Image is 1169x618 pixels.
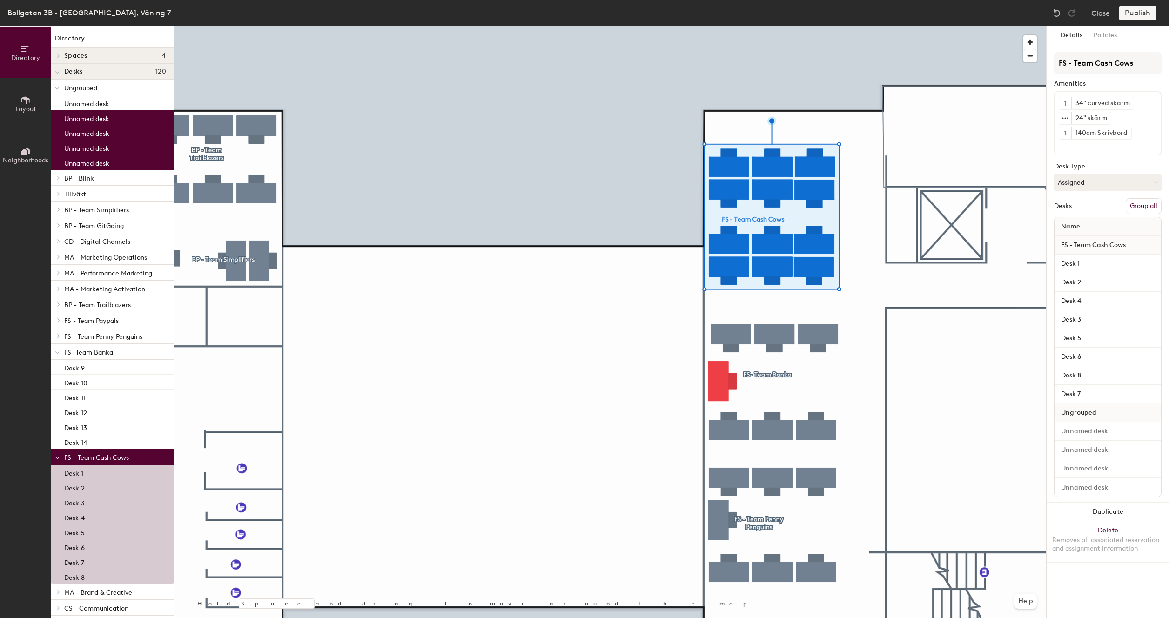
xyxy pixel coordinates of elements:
span: 120 [155,68,166,75]
button: 1 [1059,127,1071,139]
p: Desk 14 [64,436,87,447]
button: 1 [1059,97,1071,109]
div: Removes all associated reservation and assignment information [1052,536,1163,553]
span: CD - Digital Channels [64,238,130,246]
p: Unnamed desk [64,112,109,123]
input: Unnamed desk [1056,425,1159,438]
span: Neighborhoods [3,156,48,164]
button: DeleteRemoves all associated reservation and assignment information [1047,521,1169,562]
input: Unnamed desk [1056,369,1159,382]
div: 24" skärm [1071,112,1111,124]
span: 4 [162,52,166,60]
p: Desk 3 [64,497,85,507]
input: Unnamed desk [1056,388,1159,401]
button: Close [1091,6,1110,20]
span: MA - Marketing Activation [64,285,145,293]
p: Desk 6 [64,541,85,552]
span: FS - Team Penny Penguins [64,333,142,341]
p: Unnamed desk [64,127,109,138]
p: Desk 9 [64,362,85,372]
input: Unnamed desk [1056,313,1159,326]
span: FS- Team Banka [64,349,113,356]
p: Desk 12 [64,406,87,417]
span: MA - Marketing Operations [64,254,147,262]
p: Desk 7 [64,556,84,567]
span: BP - Team Trailblazers [64,301,131,309]
div: 34" curved skärm [1071,97,1134,109]
input: Unnamed desk [1056,332,1159,345]
span: MA - Brand & Creative [64,589,132,597]
input: Unnamed desk [1056,295,1159,308]
button: Group all [1126,198,1162,214]
button: Duplicate [1047,503,1169,521]
input: Unnamed desk [1056,462,1159,475]
span: Ungrouped [1056,404,1101,421]
div: Amenities [1054,80,1162,87]
h1: Directory [51,34,174,48]
div: Bollgatan 3B - [GEOGRAPHIC_DATA], Våning 7 [7,7,171,19]
img: Undo [1052,8,1062,18]
div: 140cm Skrivbord [1071,127,1131,139]
span: MA - Performance Marketing [64,269,152,277]
span: Layout [15,105,36,113]
input: Unnamed desk [1056,443,1159,457]
p: Desk 5 [64,526,85,537]
p: Unnamed desk [64,142,109,153]
span: FS - Team Cash Cows [64,454,129,462]
span: BP - Team Simplifiers [64,206,129,214]
p: Desk 4 [64,511,85,522]
p: Unnamed desk [64,97,109,108]
p: Desk 1 [64,467,83,477]
span: Name [1056,218,1085,235]
input: Unnamed desk [1056,481,1159,494]
span: Spaces [64,52,87,60]
div: Desks [1054,202,1072,210]
p: Desk 10 [64,376,87,387]
button: Details [1055,26,1088,45]
span: Ungrouped [64,84,97,92]
div: Desk Type [1054,163,1162,170]
span: 1 [1064,99,1067,108]
span: Directory [11,54,40,62]
p: Desk 13 [64,421,87,432]
img: Redo [1067,8,1076,18]
span: FS - Team Cash Cows [1056,237,1130,254]
input: Unnamed desk [1056,257,1159,270]
p: Desk 11 [64,391,86,402]
p: Unnamed desk [64,157,109,168]
span: 1 [1064,128,1067,138]
span: BP - Blink [64,175,94,182]
button: Assigned [1054,174,1162,191]
span: Desks [64,68,82,75]
p: Desk 8 [64,571,85,582]
span: BP - Team GitGoing [64,222,124,230]
input: Unnamed desk [1056,276,1159,289]
span: FS - Team Paypals [64,317,119,325]
span: Tillväxt [64,190,86,198]
p: Desk 2 [64,482,85,492]
button: Policies [1088,26,1122,45]
input: Unnamed desk [1056,350,1159,363]
button: Help [1014,594,1037,609]
span: CS - Communication [64,605,128,612]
